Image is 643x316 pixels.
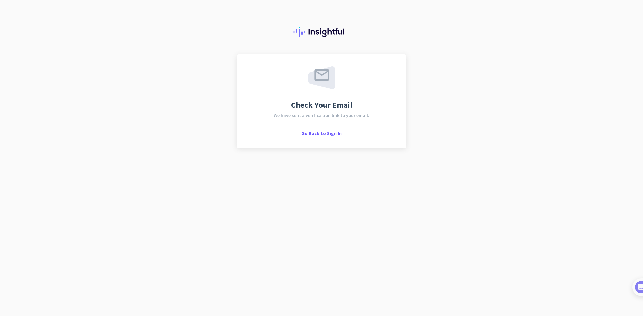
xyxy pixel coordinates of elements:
span: Go Back to Sign In [301,130,342,136]
img: Insightful [293,27,350,37]
span: Check Your Email [291,101,352,109]
img: email-sent [308,66,335,89]
span: We have sent a verification link to your email. [274,113,369,118]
